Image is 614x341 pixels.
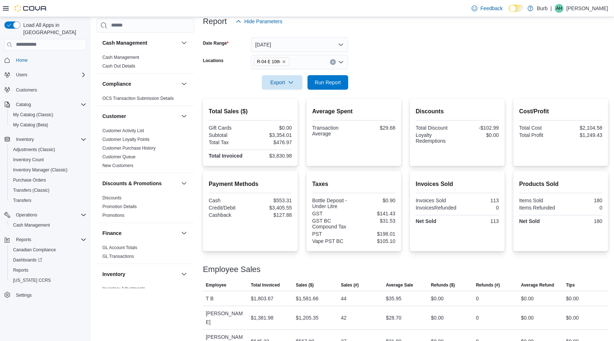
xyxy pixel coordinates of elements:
[13,267,28,273] span: Reports
[459,205,499,211] div: 0
[480,5,503,12] span: Feedback
[431,294,444,303] div: $0.00
[13,85,86,94] span: Customers
[566,313,579,322] div: $0.00
[519,205,560,211] div: Items Refunded
[13,157,44,163] span: Inventory Count
[13,86,40,94] a: Customers
[555,4,564,13] div: Axel Holin
[386,294,402,303] div: $35.95
[251,313,273,322] div: $1,381.98
[10,145,86,154] span: Adjustments (Classic)
[209,107,292,116] h2: Total Sales ($)
[252,212,292,218] div: $127.88
[257,58,280,65] span: R-04 E 10th
[102,128,144,134] span: Customer Activity List
[10,276,86,285] span: Washington CCRS
[10,266,31,275] a: Reports
[556,4,562,13] span: AH
[562,132,602,138] div: $1,249.43
[537,4,548,13] p: Burb
[7,220,89,230] button: Cash Management
[203,40,229,46] label: Date Range
[312,198,353,209] div: Bottle Deposit - Under Litre
[102,180,178,187] button: Discounts & Promotions
[566,282,575,288] span: Tips
[566,294,579,303] div: $0.00
[102,253,134,259] span: GL Transactions
[355,218,395,224] div: $31.53
[102,54,139,60] span: Cash Management
[416,180,499,188] h2: Invoices Sold
[355,231,395,237] div: $198.01
[312,180,395,188] h2: Taxes
[203,17,227,26] h3: Report
[509,5,524,12] input: Dark Mode
[252,125,292,131] div: $0.00
[10,145,58,154] a: Adjustments (Classic)
[13,222,50,228] span: Cash Management
[102,286,145,292] span: Inventory Adjustments
[13,277,51,283] span: [US_STATE] CCRS
[355,238,395,244] div: $105.10
[10,121,86,129] span: My Catalog (Beta)
[16,212,37,218] span: Operations
[16,102,31,107] span: Catalog
[102,113,178,120] button: Customer
[416,198,456,203] div: Invoices Sold
[20,21,86,36] span: Load All Apps in [GEOGRAPHIC_DATA]
[1,235,89,245] button: Reports
[562,218,602,224] div: 180
[459,132,499,138] div: $0.00
[209,180,292,188] h2: Payment Methods
[1,100,89,110] button: Catalog
[308,75,348,90] button: Run Report
[102,271,125,278] h3: Inventory
[562,125,602,131] div: $2,104.58
[296,294,318,303] div: $1,581.66
[102,96,174,101] span: OCS Transaction Submission Details
[180,270,188,279] button: Inventory
[10,266,86,275] span: Reports
[459,218,499,224] div: 113
[180,229,188,238] button: Finance
[15,5,47,12] img: Cova
[416,132,456,144] div: Loyalty Redemptions
[550,4,552,13] p: |
[355,125,395,131] div: $29.68
[10,186,52,195] a: Transfers (Classic)
[102,212,125,218] span: Promotions
[7,145,89,155] button: Adjustments (Classic)
[180,179,188,188] button: Discounts & Promotions
[10,186,86,195] span: Transfers (Classic)
[13,257,42,263] span: Dashboards
[1,70,89,80] button: Users
[102,163,133,168] a: New Customers
[10,166,70,174] a: Inventory Manager (Classic)
[13,211,40,219] button: Operations
[102,230,178,237] button: Finance
[338,59,344,65] button: Open list of options
[102,213,125,218] a: Promotions
[7,275,89,285] button: [US_STATE] CCRS
[209,153,243,159] strong: Total Invoiced
[416,125,456,131] div: Total Discount
[13,291,86,300] span: Settings
[102,128,144,133] a: Customer Activity List
[102,137,150,142] a: Customer Loyalty Points
[476,313,479,322] div: 0
[562,198,602,203] div: 180
[16,87,37,93] span: Customers
[13,235,86,244] span: Reports
[519,107,602,116] h2: Cost/Profit
[233,14,285,29] button: Hide Parameters
[416,205,456,211] div: InvoicesRefunded
[203,58,224,64] label: Locations
[209,125,249,131] div: Gift Cards
[282,60,286,64] button: Remove R-04 E 10th from selection in this group
[102,64,135,69] a: Cash Out Details
[102,113,126,120] h3: Customer
[16,57,28,63] span: Home
[102,39,147,46] h3: Cash Management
